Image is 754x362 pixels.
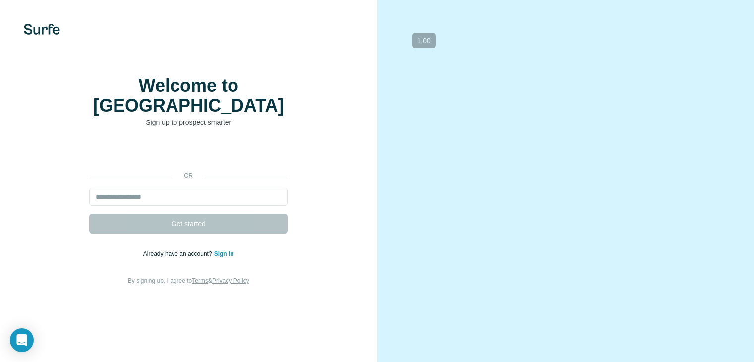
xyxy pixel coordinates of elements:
[89,118,288,127] p: Sign up to prospect smarter
[10,328,34,352] div: Open Intercom Messenger
[24,24,60,35] img: Surfe's logo
[192,277,208,284] a: Terms
[84,142,292,164] iframe: Sign in with Google Button
[89,76,288,116] h1: Welcome to [GEOGRAPHIC_DATA]
[143,250,214,257] span: Already have an account?
[212,277,249,284] a: Privacy Policy
[128,277,249,284] span: By signing up, I agree to &
[214,250,234,257] a: Sign in
[173,171,204,180] p: or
